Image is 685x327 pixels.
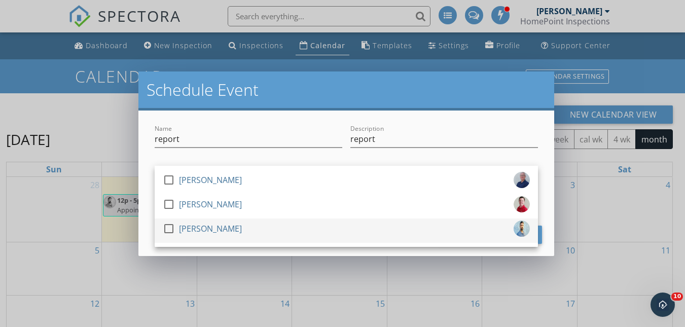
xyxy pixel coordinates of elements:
[514,196,530,212] img: profile_pic_1.png
[671,293,683,301] span: 10
[179,221,242,237] div: [PERSON_NAME]
[514,221,530,237] img: tom_2.jpg
[179,172,242,188] div: [PERSON_NAME]
[514,172,530,188] img: new_head_shot_2.jpg
[147,80,546,100] h2: Schedule Event
[179,196,242,212] div: [PERSON_NAME]
[651,293,675,317] iframe: Intercom live chat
